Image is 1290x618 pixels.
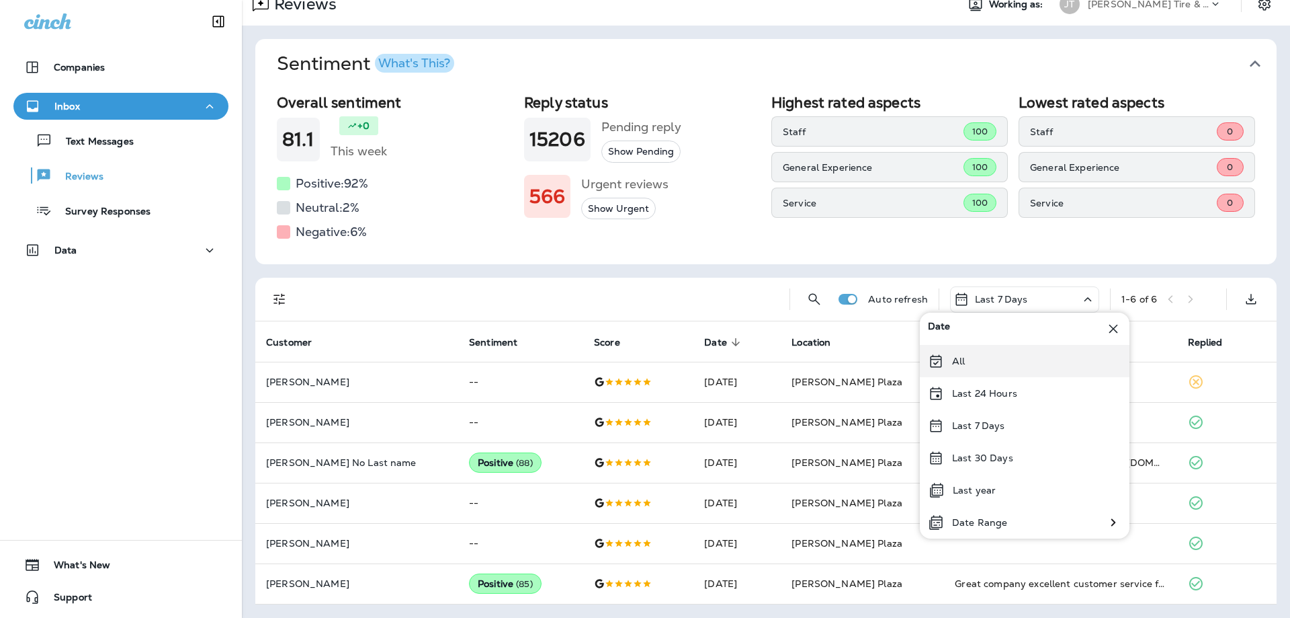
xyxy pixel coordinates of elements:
[1227,161,1233,173] span: 0
[581,198,656,220] button: Show Urgent
[868,294,928,305] p: Auto refresh
[928,321,951,337] span: Date
[1019,94,1255,111] h2: Lowest rated aspects
[955,577,1166,590] div: Great company excellent customer service from Manager Hal.
[255,89,1277,264] div: SentimentWhat's This?
[54,245,77,256] p: Data
[601,141,681,163] button: Show Pending
[469,453,542,473] div: Positive
[704,336,744,348] span: Date
[378,57,450,69] div: What's This?
[200,8,237,35] button: Collapse Sidebar
[1030,162,1217,173] p: General Experience
[52,136,134,149] p: Text Messages
[594,337,620,348] span: Score
[13,54,228,81] button: Companies
[516,578,533,590] span: ( 85 )
[1238,286,1264,313] button: Export as CSV
[783,198,963,208] p: Service
[972,161,988,173] span: 100
[693,564,781,604] td: [DATE]
[791,497,902,509] span: [PERSON_NAME] Plaza
[266,39,1287,89] button: SentimentWhat's This?
[13,237,228,264] button: Data
[266,457,447,468] p: [PERSON_NAME] No Last name
[952,356,965,366] p: All
[458,483,583,523] td: --
[13,161,228,190] button: Reviews
[13,126,228,155] button: Text Messages
[469,574,542,594] div: Positive
[1227,197,1233,208] span: 0
[277,94,513,111] h2: Overall sentiment
[972,126,988,137] span: 100
[791,336,848,348] span: Location
[296,197,359,219] h5: Neutral: 2 %
[1121,294,1157,305] div: 1 - 6 of 6
[40,592,92,608] span: Support
[952,388,1017,399] p: Last 24 Hours
[1227,126,1233,137] span: 0
[771,94,1008,111] h2: Highest rated aspects
[953,485,996,496] p: Last year
[791,537,902,549] span: [PERSON_NAME] Plaza
[601,116,681,138] h5: Pending reply
[529,186,565,208] h1: 566
[13,196,228,225] button: Survey Responses
[52,206,150,219] p: Survey Responses
[13,93,228,120] button: Inbox
[972,197,988,208] span: 100
[357,119,370,132] p: +0
[791,337,830,348] span: Location
[791,376,902,388] span: [PERSON_NAME] Plaza
[952,453,1013,463] p: Last 30 Days
[266,337,312,348] span: Customer
[282,128,314,151] h1: 81.1
[693,442,781,483] td: [DATE]
[331,141,387,162] h5: This week
[801,286,828,313] button: Search Reviews
[266,538,447,549] p: [PERSON_NAME]
[952,420,1005,431] p: Last 7 Days
[975,294,1028,305] p: Last 7 Days
[266,578,447,589] p: [PERSON_NAME]
[704,337,727,348] span: Date
[266,498,447,508] p: [PERSON_NAME]
[13,584,228,611] button: Support
[791,416,902,428] span: [PERSON_NAME] Plaza
[594,336,638,348] span: Score
[13,551,228,578] button: What's New
[693,483,781,523] td: [DATE]
[54,62,105,73] p: Companies
[516,457,533,469] span: ( 88 )
[375,54,454,73] button: What's This?
[952,517,1007,528] p: Date Range
[296,221,367,243] h5: Negative: 6 %
[783,126,963,137] p: Staff
[40,559,110,576] span: What's New
[266,336,329,348] span: Customer
[791,578,902,590] span: [PERSON_NAME] Plaza
[277,52,454,75] h1: Sentiment
[693,362,781,402] td: [DATE]
[458,402,583,442] td: --
[469,336,535,348] span: Sentiment
[266,417,447,428] p: [PERSON_NAME]
[469,337,517,348] span: Sentiment
[1030,198,1217,208] p: Service
[266,286,293,313] button: Filters
[52,171,103,184] p: Reviews
[783,162,963,173] p: General Experience
[693,402,781,442] td: [DATE]
[791,457,902,469] span: [PERSON_NAME] Plaza
[1030,126,1217,137] p: Staff
[458,523,583,564] td: --
[458,362,583,402] td: --
[1188,337,1223,348] span: Replied
[266,377,447,387] p: [PERSON_NAME]
[529,128,585,151] h1: 15206
[693,523,781,564] td: [DATE]
[296,173,368,194] h5: Positive: 92 %
[1188,336,1240,348] span: Replied
[581,173,669,195] h5: Urgent reviews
